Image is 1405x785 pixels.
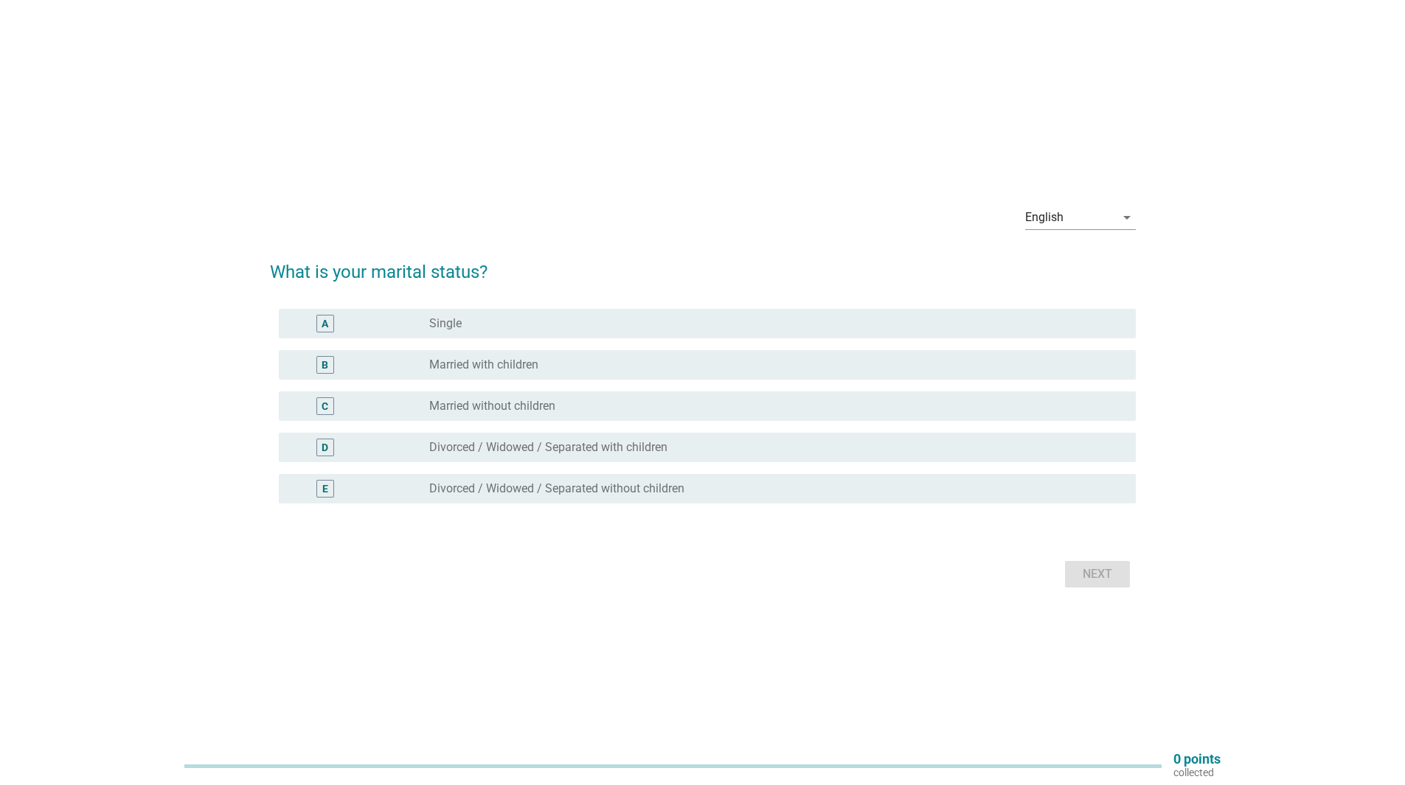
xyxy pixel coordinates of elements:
[1025,211,1064,224] div: English
[429,440,667,455] label: Divorced / Widowed / Separated with children
[429,481,684,496] label: Divorced / Widowed / Separated without children
[322,398,328,414] div: C
[1173,753,1221,766] p: 0 points
[322,357,328,372] div: B
[322,439,328,455] div: D
[429,316,462,331] label: Single
[322,315,328,331] div: A
[270,244,1136,285] h2: What is your marital status?
[1118,209,1136,226] i: arrow_drop_down
[429,399,555,414] label: Married without children
[1173,766,1221,779] p: collected
[322,481,328,496] div: E
[429,357,538,372] label: Married with children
